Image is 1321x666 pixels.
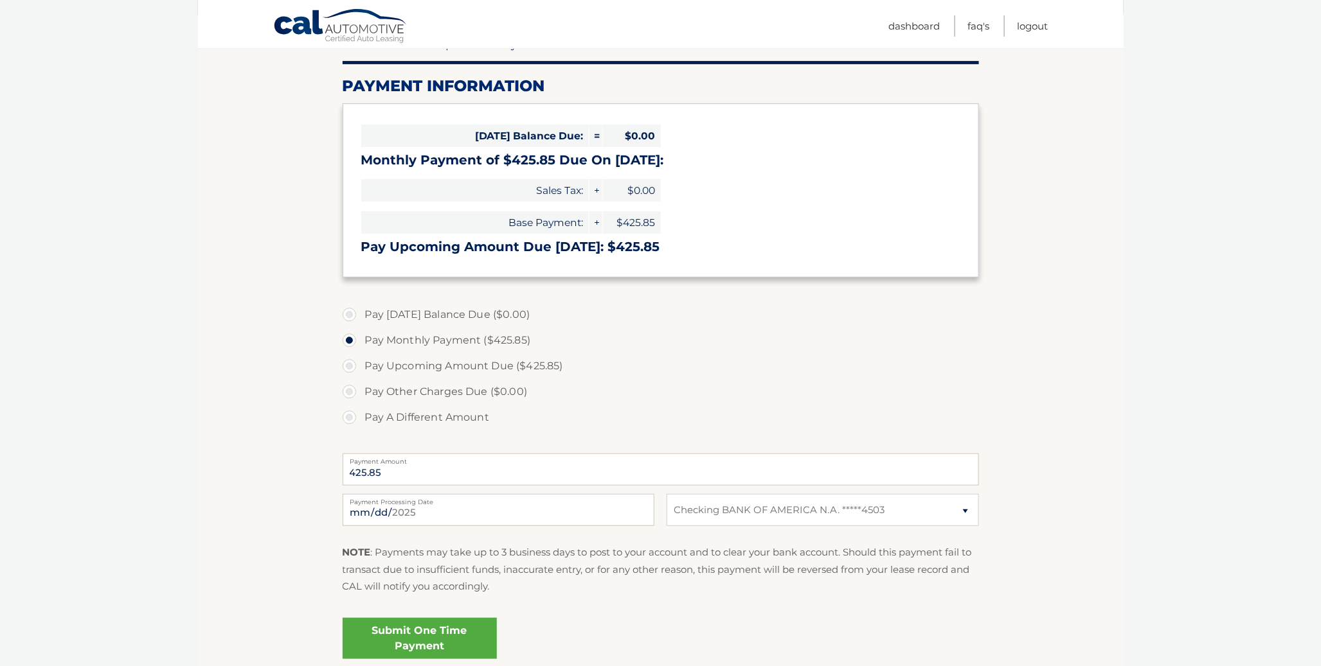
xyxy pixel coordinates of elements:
span: + [589,179,602,202]
input: Payment Amount [343,453,979,486]
h3: Monthly Payment of $425.85 Due On [DATE]: [361,152,960,168]
label: Pay [DATE] Balance Due ($0.00) [343,302,979,328]
a: Logout [1018,15,1048,37]
span: Base Payment: [361,211,589,234]
span: $0.00 [603,125,661,147]
input: Payment Date [343,494,654,526]
span: $425.85 [603,211,661,234]
label: Pay Other Charges Due ($0.00) [343,379,979,405]
h3: Pay Upcoming Amount Due [DATE]: $425.85 [361,239,960,255]
span: Sales Tax: [361,179,589,202]
span: [DATE] Balance Due: [361,125,589,147]
label: Pay Monthly Payment ($425.85) [343,328,979,353]
p: : Payments may take up to 3 business days to post to your account and to clear your bank account.... [343,544,979,595]
h2: Payment Information [343,76,979,96]
label: Pay Upcoming Amount Due ($425.85) [343,353,979,379]
a: Submit One Time Payment [343,618,497,659]
a: Cal Automotive [273,8,408,46]
label: Payment Amount [343,453,979,464]
label: Payment Processing Date [343,494,654,504]
strong: NOTE [343,546,371,558]
a: FAQ's [968,15,990,37]
span: + [589,211,602,234]
span: $0.00 [603,179,661,202]
label: Pay A Different Amount [343,405,979,430]
span: = [589,125,602,147]
a: Dashboard [889,15,940,37]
